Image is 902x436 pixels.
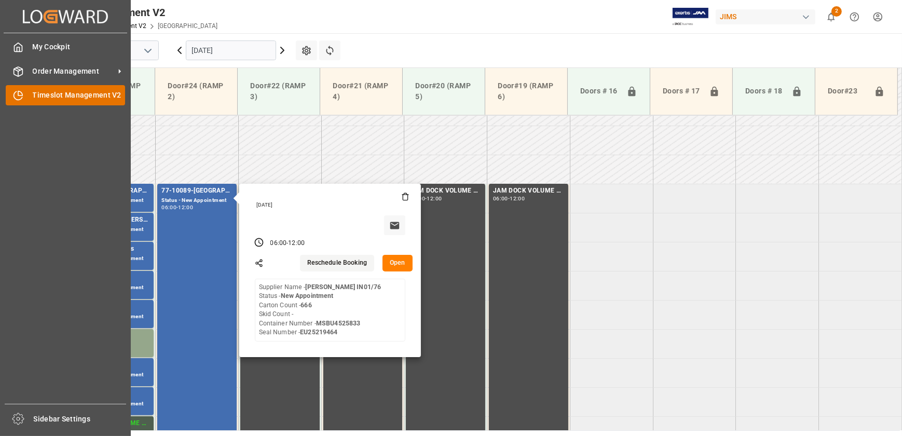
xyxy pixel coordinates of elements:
[494,76,559,106] div: Door#19 (RAMP 6)
[259,283,381,337] div: Supplier Name - Status - Carton Count - Skid Count - Container Number - Seal Number -
[288,239,305,248] div: 12:00
[741,81,787,101] div: Doors # 18
[300,255,374,271] button: Reschedule Booking
[410,186,481,196] div: JAM DOCK VOLUME CONTROL
[831,6,842,17] span: 2
[824,81,870,101] div: Door#23
[508,196,510,201] div: -
[6,37,125,57] a: My Cockpit
[493,196,508,201] div: 06:00
[493,186,564,196] div: JAM DOCK VOLUME CONTROL
[425,196,427,201] div: -
[163,76,229,106] div: Door#24 (RAMP 2)
[411,76,476,106] div: Door#20 (RAMP 5)
[176,205,178,210] div: -
[161,186,233,196] div: 77-10089-[GEOGRAPHIC_DATA]
[161,205,176,210] div: 06:00
[6,85,125,105] a: Timeslot Management V2
[673,8,708,26] img: Exertis%20JAM%20-%20Email%20Logo.jpg_1722504956.jpg
[45,5,217,20] div: Timeslot Management V2
[316,320,360,327] b: MSBU4525833
[716,9,815,24] div: JIMS
[306,283,381,291] b: [PERSON_NAME] IN01/76
[716,7,819,26] button: JIMS
[270,239,287,248] div: 06:00
[576,81,622,101] div: Doors # 16
[246,76,311,106] div: Door#22 (RAMP 3)
[140,43,155,59] button: open menu
[510,196,525,201] div: 12:00
[329,76,394,106] div: Door#21 (RAMP 4)
[178,205,193,210] div: 12:00
[161,196,233,205] div: Status - New Appointment
[33,66,115,77] span: Order Management
[843,5,866,29] button: Help Center
[186,40,276,60] input: DD.MM.YYYY
[819,5,843,29] button: show 2 new notifications
[300,329,337,336] b: EU25219464
[300,302,311,309] b: 666
[281,292,334,299] b: New Appointment
[33,42,126,52] span: My Cockpit
[427,196,442,201] div: 12:00
[253,201,409,209] div: [DATE]
[382,255,413,271] button: Open
[33,90,126,101] span: Timeslot Management V2
[34,414,127,425] span: Sidebar Settings
[286,239,288,248] div: -
[659,81,705,101] div: Doors # 17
